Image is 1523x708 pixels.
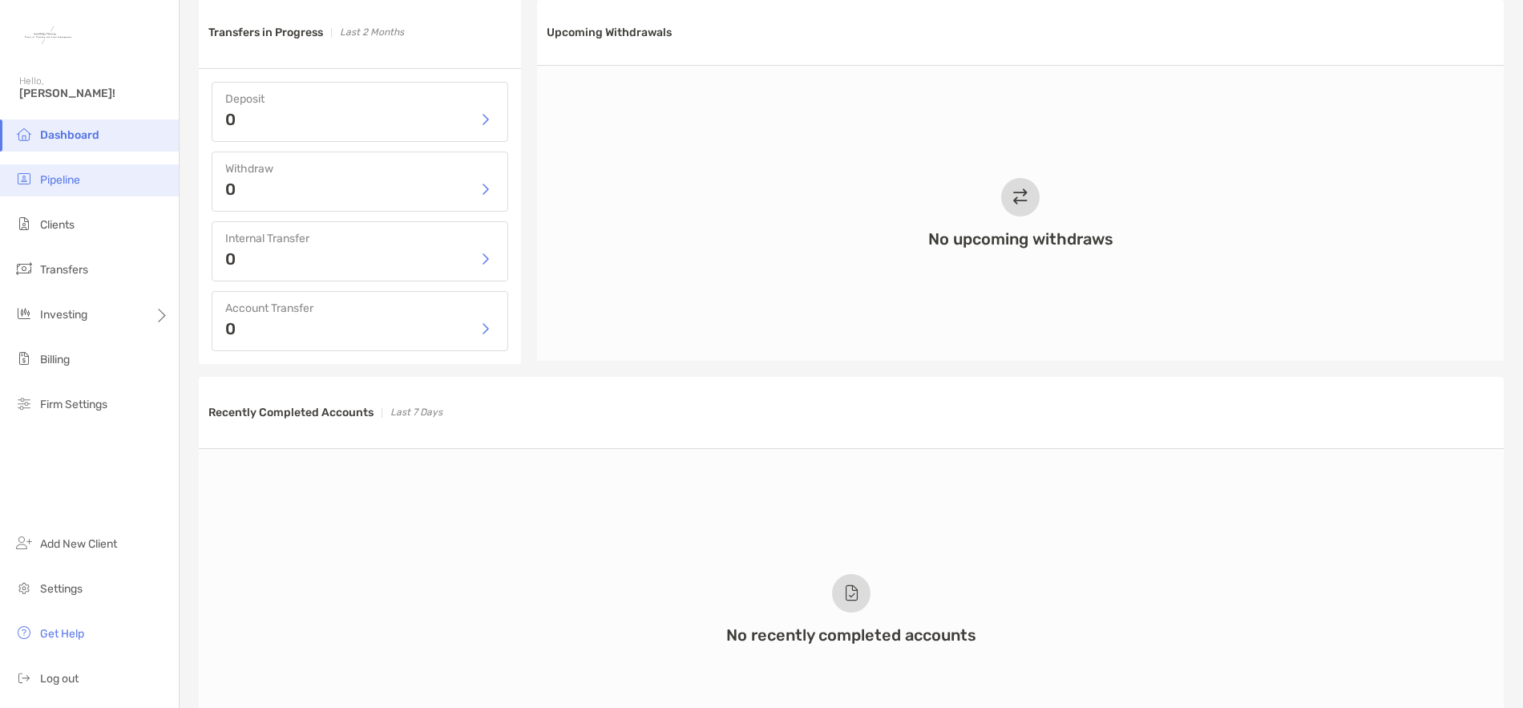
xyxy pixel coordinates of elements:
img: billing icon [14,349,34,368]
span: Add New Client [40,537,117,551]
h3: Recently Completed Accounts [208,406,374,419]
img: clients icon [14,214,34,233]
span: Get Help [40,627,84,641]
span: Billing [40,353,70,366]
img: get-help icon [14,623,34,642]
h3: Upcoming Withdrawals [547,26,672,39]
p: Last 7 Days [390,403,442,423]
img: pipeline icon [14,169,34,188]
p: 0 [225,321,236,337]
h4: Internal Transfer [225,232,495,245]
h3: No upcoming withdraws [928,229,1113,249]
img: Zoe Logo [19,6,77,64]
span: Settings [40,582,83,596]
p: 0 [225,111,236,127]
h3: No recently completed accounts [726,625,976,645]
p: Last 2 Months [340,22,404,42]
img: settings icon [14,578,34,597]
h4: Deposit [225,92,495,106]
img: investing icon [14,304,34,323]
span: Investing [40,308,87,322]
h4: Account Transfer [225,301,495,315]
p: 0 [225,251,236,267]
p: 0 [225,181,236,197]
img: dashboard icon [14,124,34,144]
h3: Transfers in Progress [208,26,323,39]
img: transfers icon [14,259,34,278]
span: [PERSON_NAME]! [19,87,169,100]
h4: Withdraw [225,162,495,176]
span: Transfers [40,263,88,277]
span: Dashboard [40,128,99,142]
span: Firm Settings [40,398,107,411]
span: Log out [40,672,79,686]
img: firm-settings icon [14,394,34,413]
img: add_new_client icon [14,533,34,552]
span: Clients [40,218,75,232]
span: Pipeline [40,173,80,187]
img: logout icon [14,668,34,687]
